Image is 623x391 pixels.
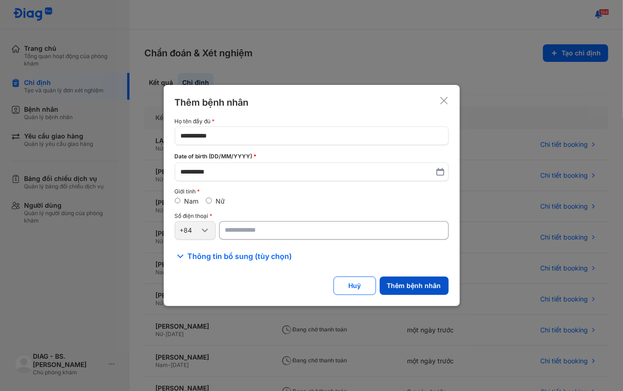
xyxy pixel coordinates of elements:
label: Nam [184,197,198,205]
div: Số điện thoại [175,213,449,219]
div: +84 [180,226,199,235]
div: Họ tên đầy đủ [175,118,449,125]
div: Thêm bệnh nhân [175,96,249,109]
span: Thông tin bổ sung (tùy chọn) [188,251,292,262]
div: Giới tính [175,188,449,195]
label: Nữ [216,197,225,205]
div: Date of birth (DD/MM/YYYY) [175,152,449,161]
button: Thêm bệnh nhân [380,277,449,295]
button: Huỷ [333,277,376,295]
